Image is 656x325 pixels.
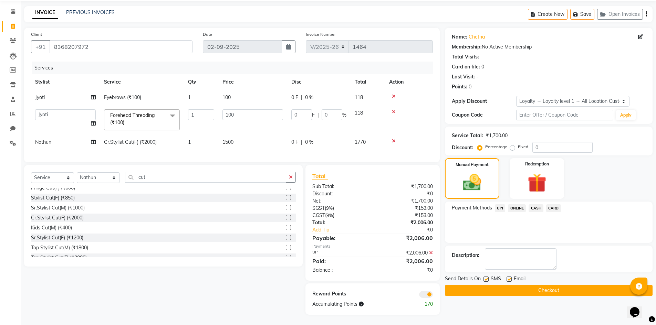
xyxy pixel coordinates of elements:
div: - [476,73,478,80]
span: SMS [491,275,501,284]
div: ₹2,006.00 [373,234,438,242]
div: Last Visit: [452,73,475,80]
div: Coupon Code [452,111,517,119]
div: Payable: [307,234,373,242]
span: 1 [188,139,191,145]
span: | [301,139,302,146]
div: Services [32,62,438,74]
div: Points: [452,83,467,90]
span: Nathun [35,139,51,145]
div: Kids Cut(M) (₹400) [31,224,72,231]
img: _cash.svg [457,172,487,193]
th: Total [351,74,385,90]
div: Stylist Cut(F) (₹850) [31,194,75,202]
span: 118 [355,94,363,100]
label: Percentage [485,144,507,150]
div: Net: [307,197,373,205]
span: Total [312,173,328,180]
input: Search by Name/Mobile/Email/Code [50,40,192,53]
div: Sr.Stylist Cut(M) (₹1000) [31,204,85,212]
div: ₹0 [384,226,438,234]
a: PREVIOUS INVOICES [66,9,115,15]
span: SGST [312,205,325,211]
span: 1 [188,94,191,100]
span: % [342,111,346,119]
div: ₹1,700.00 [486,132,508,139]
div: Payments [312,243,433,249]
span: CASH [529,204,543,212]
div: ₹1,700.00 [373,197,438,205]
div: Name: [452,33,467,41]
div: 0 [481,63,484,71]
th: Service [100,74,184,90]
div: 170 [405,301,438,308]
span: CGST [312,212,325,218]
span: Email [514,275,525,284]
span: 1770 [355,139,366,145]
span: | [301,94,302,101]
a: x [124,119,127,126]
iframe: chat widget [627,297,649,318]
label: Manual Payment [456,162,489,168]
div: Reward Points [307,290,373,298]
div: Description: [452,252,479,259]
span: Jyoti [35,94,45,100]
div: Cr.Stylist Cut(F) (₹2000) [31,214,84,221]
span: Cr.Stylist Cut(F) (₹2000) [104,139,157,145]
div: No Active Membership [452,43,646,51]
input: Enter Offer / Coupon Code [516,110,613,120]
th: Qty [184,74,218,90]
div: Membership: [452,43,482,51]
span: 100 [222,94,231,100]
span: | [317,111,319,119]
span: Eyebrows (₹100) [104,94,141,100]
input: Search or Scan [125,172,286,183]
div: Top Stylist Cut(F) (₹2000) [31,254,87,261]
span: ONLINE [508,204,526,212]
th: Action [385,74,433,90]
th: Stylist [31,74,100,90]
a: Add Tip [307,226,383,234]
label: Invoice Number [306,31,336,37]
div: Total Visits: [452,53,479,61]
label: Fixed [518,144,528,150]
button: Save [570,9,594,20]
span: Send Details On [445,275,481,284]
div: ₹2,006.00 [373,257,438,265]
button: Checkout [445,285,653,296]
span: Forehead Threading (₹100) [110,112,155,126]
label: Redemption [525,161,549,167]
div: Accumulating Points [307,301,405,308]
span: UPI [495,204,506,212]
span: 9% [326,205,333,211]
div: ₹0 [373,267,438,274]
img: _gift.svg [522,171,552,195]
div: Discount: [307,190,373,197]
span: 0 F [291,139,298,146]
div: Sr.Stylist Cut(F) (₹1200) [31,234,83,241]
span: 1500 [222,139,233,145]
button: Open Invoices [597,9,643,20]
div: ₹2,006.00 [373,219,438,226]
span: Payment Methods [452,204,492,212]
a: INVOICE [32,7,58,19]
label: Date [203,31,212,37]
div: Card on file: [452,63,480,71]
span: 0 % [305,94,313,101]
div: Discount: [452,144,473,151]
div: ₹1,700.00 [373,183,438,190]
span: 118 [355,110,363,116]
th: Price [218,74,287,90]
div: Fringe Cut(F) (₹600) [31,184,75,192]
span: 0 % [305,139,313,146]
div: ₹2,006.00 [373,249,438,257]
div: Apply Discount [452,98,517,105]
span: 9% [326,213,333,218]
div: Paid: [307,257,373,265]
span: 0 F [291,94,298,101]
button: Create New [528,9,568,20]
span: F [312,111,315,119]
span: CARD [546,204,561,212]
button: Apply [616,110,636,120]
div: Balance : [307,267,373,274]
